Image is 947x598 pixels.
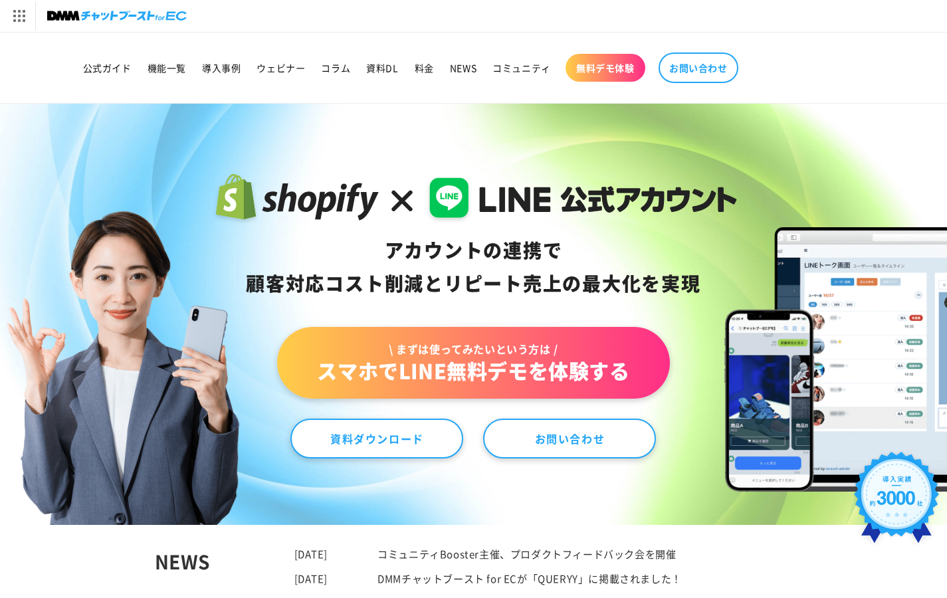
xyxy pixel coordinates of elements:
a: お問い合わせ [483,419,656,458]
a: NEWS [442,54,484,82]
a: ウェビナー [249,54,313,82]
span: コミュニティ [492,62,551,74]
time: [DATE] [294,547,328,561]
a: \ まずは使ってみたいという方は /スマホでLINE無料デモを体験する [277,327,669,399]
a: コラム [313,54,358,82]
img: サービス [2,2,35,30]
span: 資料DL [366,62,398,74]
span: NEWS [450,62,476,74]
img: チャットブーストforEC [47,7,187,25]
a: 機能一覧 [140,54,194,82]
a: 無料デモ体験 [566,54,645,82]
span: 導入事例 [202,62,241,74]
a: 資料ダウンロード [290,419,463,458]
span: お問い合わせ [669,62,728,74]
a: 公式ガイド [75,54,140,82]
a: コミュニティ [484,54,559,82]
time: [DATE] [294,571,328,585]
div: アカウントの連携で 顧客対応コスト削減と リピート売上の 最大化を実現 [210,234,737,300]
a: DMMチャットブースト for ECが「QUERYY」に掲載されました！ [377,571,682,585]
a: コミュニティBooster主催、プロダクトフィードバック会を開催 [377,547,676,561]
a: 料金 [407,54,442,82]
span: 料金 [415,62,434,74]
span: 無料デモ体験 [576,62,635,74]
span: 公式ガイド [83,62,132,74]
span: \ まずは使ってみたいという方は / [317,342,629,356]
a: お問い合わせ [659,52,738,83]
a: 資料DL [358,54,406,82]
span: コラム [321,62,350,74]
span: ウェビナー [257,62,305,74]
span: 機能一覧 [148,62,186,74]
a: 導入事例 [194,54,249,82]
img: 導入実績約3000社 [849,447,944,555]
